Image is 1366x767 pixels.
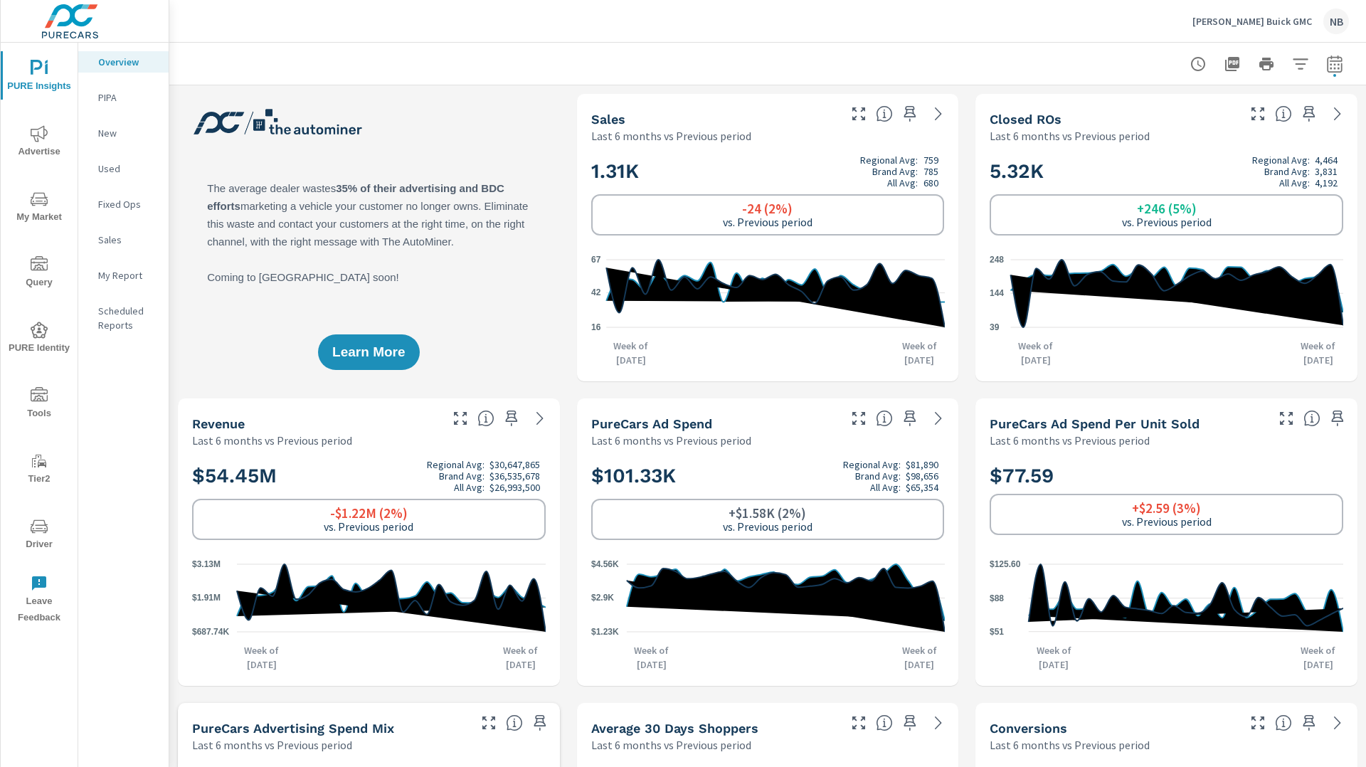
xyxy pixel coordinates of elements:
p: All Avg: [1279,177,1310,189]
text: $4.56K [591,559,619,569]
p: Fixed Ops [98,197,157,211]
h2: $101.33K [591,459,945,493]
p: Last 6 months vs Previous period [192,736,352,753]
p: [PERSON_NAME] Buick GMC [1192,15,1312,28]
p: Week of [DATE] [627,643,677,672]
p: 4,464 [1315,154,1338,166]
text: 67 [591,255,601,265]
h6: -24 (2%) [742,201,793,216]
p: 759 [923,154,938,166]
p: Last 6 months vs Previous period [990,736,1150,753]
span: Save this to your personalized report [529,712,551,734]
p: Week of [DATE] [496,643,546,672]
p: Overview [98,55,157,69]
text: $88 [990,593,1004,603]
span: Save this to your personalized report [1298,102,1320,125]
text: 16 [591,322,601,332]
a: See more details in report [529,407,551,430]
span: The number of dealer-specified goals completed by a visitor. [Source: This data is provided by th... [1275,714,1292,731]
div: Overview [78,51,169,73]
span: My Market [5,191,73,226]
p: Brand Avg: [855,470,901,482]
h2: $54.45M [192,459,546,493]
h5: PureCars Advertising Spend Mix [192,721,394,736]
a: See more details in report [927,102,950,125]
p: Last 6 months vs Previous period [591,432,751,449]
text: $1.91M [192,593,221,603]
div: Scheduled Reports [78,300,169,336]
div: PIPA [78,87,169,108]
p: Regional Avg: [1252,154,1310,166]
p: Last 6 months vs Previous period [591,736,751,753]
h5: Conversions [990,721,1067,736]
p: 785 [923,166,938,177]
p: PIPA [98,90,157,105]
p: Week of [DATE] [894,339,944,367]
p: Regional Avg: [843,459,901,470]
button: Make Fullscreen [847,407,870,430]
p: Brand Avg: [1264,166,1310,177]
p: Last 6 months vs Previous period [990,432,1150,449]
span: Tier2 [5,453,73,487]
p: Last 6 months vs Previous period [591,127,751,144]
span: Save this to your personalized report [899,102,921,125]
h5: Revenue [192,416,245,431]
p: 3,831 [1315,166,1338,177]
p: $30,647,865 [489,459,540,470]
p: All Avg: [454,482,485,493]
p: $26,993,500 [489,482,540,493]
p: Week of [DATE] [1293,643,1343,672]
p: Week of [DATE] [606,339,656,367]
h2: 1.31K [591,154,945,189]
p: Last 6 months vs Previous period [990,127,1150,144]
p: $81,890 [906,459,938,470]
p: My Report [98,268,157,282]
span: Save this to your personalized report [1298,712,1320,734]
p: vs. Previous period [1122,216,1212,228]
p: vs. Previous period [723,216,812,228]
div: Sales [78,229,169,250]
span: A rolling 30 day total of daily Shoppers on the dealership website, averaged over the selected da... [876,714,893,731]
div: NB [1323,9,1349,34]
a: See more details in report [927,712,950,734]
button: Learn More [318,334,419,370]
span: PURE Identity [5,322,73,356]
button: Make Fullscreen [1246,102,1269,125]
div: nav menu [1,43,78,632]
p: $65,354 [906,482,938,493]
button: Make Fullscreen [477,712,500,734]
p: Brand Avg: [439,470,485,482]
text: 42 [591,288,601,298]
h6: +246 (5%) [1137,201,1197,216]
button: Print Report [1252,50,1281,78]
div: Used [78,158,169,179]
span: Save this to your personalized report [899,712,921,734]
a: See more details in report [1326,712,1349,734]
p: Scheduled Reports [98,304,157,332]
p: Week of [DATE] [1029,643,1079,672]
p: vs. Previous period [1122,515,1212,528]
p: All Avg: [887,177,918,189]
span: PURE Insights [5,60,73,95]
p: Sales [98,233,157,247]
text: $2.9K [591,593,614,603]
text: $51 [990,627,1004,637]
span: Save this to your personalized report [1326,407,1349,430]
text: $3.13M [192,559,221,569]
text: $125.60 [990,559,1021,569]
button: Make Fullscreen [1246,712,1269,734]
p: Regional Avg: [860,154,918,166]
span: Save this to your personalized report [500,407,523,430]
button: Make Fullscreen [847,712,870,734]
h2: $77.59 [990,463,1343,488]
p: All Avg: [870,482,901,493]
p: vs. Previous period [324,520,413,533]
button: Make Fullscreen [1275,407,1298,430]
p: Used [98,162,157,176]
text: 248 [990,255,1004,265]
p: Regional Avg: [427,459,485,470]
p: Week of [DATE] [1293,339,1343,367]
span: Save this to your personalized report [899,407,921,430]
span: Query [5,256,73,291]
p: vs. Previous period [723,520,812,533]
